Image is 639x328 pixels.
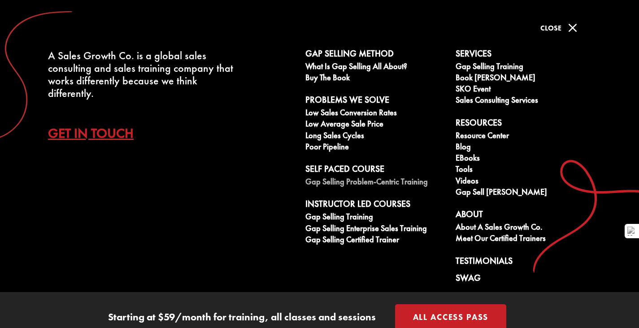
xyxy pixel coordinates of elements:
[456,165,596,176] a: Tools
[305,212,446,223] a: Gap Selling Training
[564,19,582,37] span: M
[305,95,446,108] a: Problems We Solve
[305,164,446,177] a: Self Paced Course
[456,188,596,199] a: Gap Sell [PERSON_NAME]
[456,153,596,165] a: eBooks
[456,62,596,73] a: Gap Selling Training
[456,223,596,234] a: About A Sales Growth Co.
[48,118,147,149] a: Get In Touch
[456,96,596,107] a: Sales Consulting Services
[540,23,561,33] span: Close
[305,235,446,246] a: Gap Selling Certified Trainer
[456,256,596,269] a: Testimonials
[305,131,446,142] a: Long Sales Cycles
[456,48,596,62] a: Services
[48,49,234,100] div: A Sales Growth Co. is a global sales consulting and sales training company that works differently...
[305,142,446,153] a: Poor Pipeline
[305,73,446,84] a: Buy The Book
[456,176,596,188] a: Videos
[305,62,446,73] a: What is Gap Selling all about?
[456,273,596,286] a: Swag
[456,209,596,223] a: About
[456,118,596,131] a: Resources
[305,108,446,119] a: Low Sales Conversion Rates
[456,84,596,96] a: SKO Event
[456,131,596,142] a: Resource Center
[456,73,596,84] a: Book [PERSON_NAME]
[456,142,596,153] a: Blog
[305,199,446,212] a: Instructor Led Courses
[305,119,446,131] a: Low Average Sale Price
[305,177,446,188] a: Gap Selling Problem-Centric Training
[305,48,446,62] a: Gap Selling Method
[456,234,596,245] a: Meet our Certified Trainers
[305,224,446,235] a: Gap Selling Enterprise Sales Training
